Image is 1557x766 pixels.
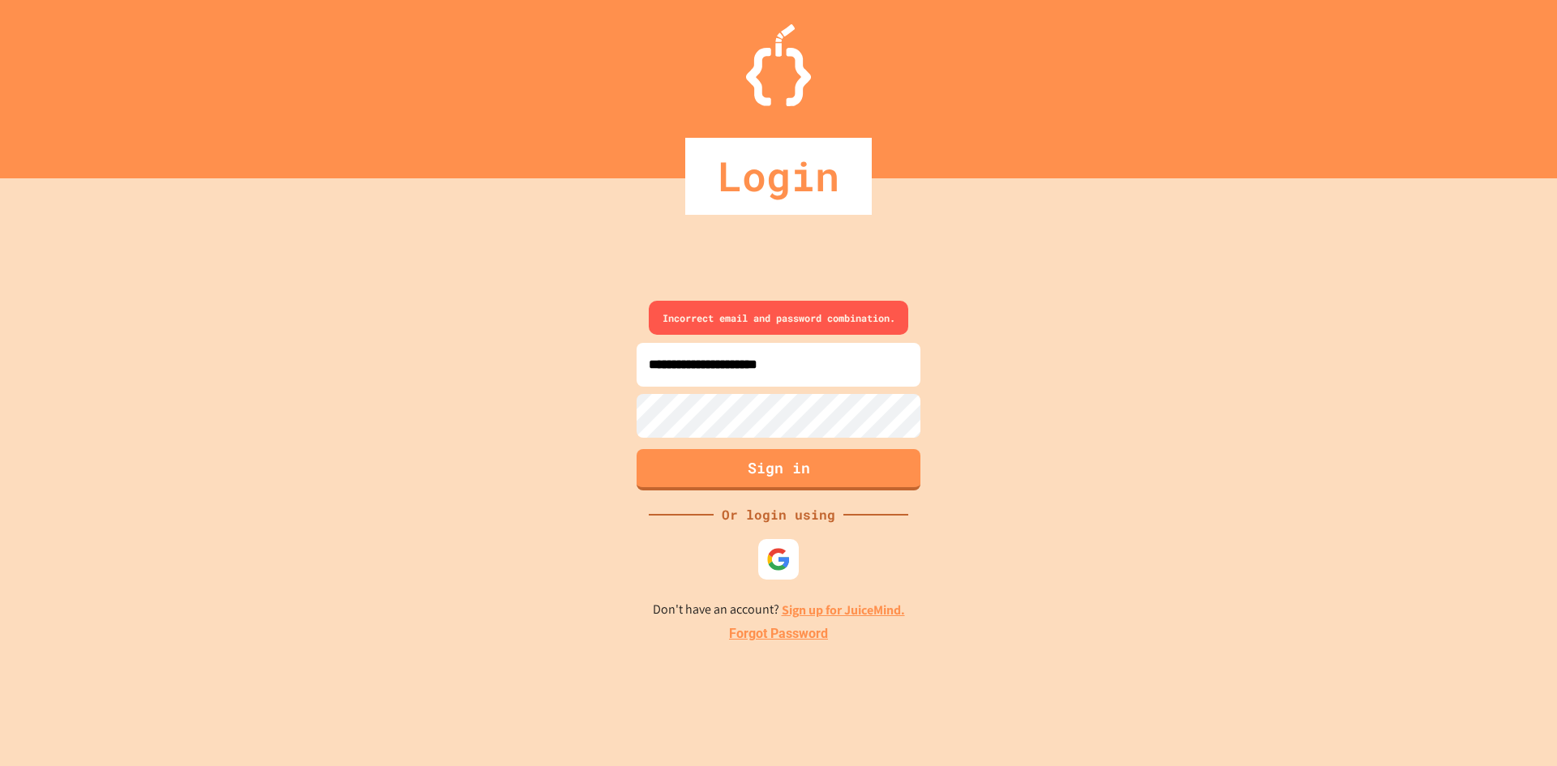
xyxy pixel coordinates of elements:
[685,138,872,215] div: Login
[782,601,905,618] a: Sign up for JuiceMind.
[746,24,811,106] img: Logo.svg
[766,547,791,571] img: google-icon.svg
[729,624,828,644] a: Forgot Password
[714,505,843,524] div: Or login using
[637,449,920,490] button: Sign in
[649,301,908,335] div: Incorrect email and password combination.
[653,600,905,620] p: Don't have an account?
